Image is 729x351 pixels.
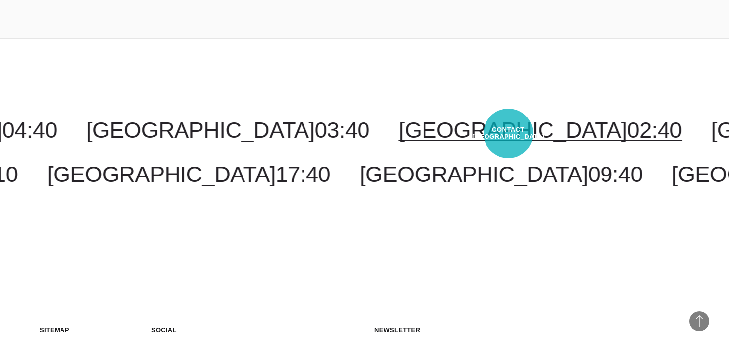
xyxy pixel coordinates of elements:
[360,162,643,187] a: [GEOGRAPHIC_DATA]09:40
[86,117,369,143] a: [GEOGRAPHIC_DATA]03:40
[374,326,689,334] h5: Newsletter
[588,162,643,187] span: 09:40
[627,117,682,143] span: 02:40
[689,311,709,331] button: Back to Top
[47,162,330,187] a: [GEOGRAPHIC_DATA]17:40
[40,326,131,334] h5: Sitemap
[2,117,57,143] span: 04:40
[276,162,330,187] span: 17:40
[399,117,682,143] a: [GEOGRAPHIC_DATA]02:40
[315,117,369,143] span: 03:40
[151,326,243,334] h5: Social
